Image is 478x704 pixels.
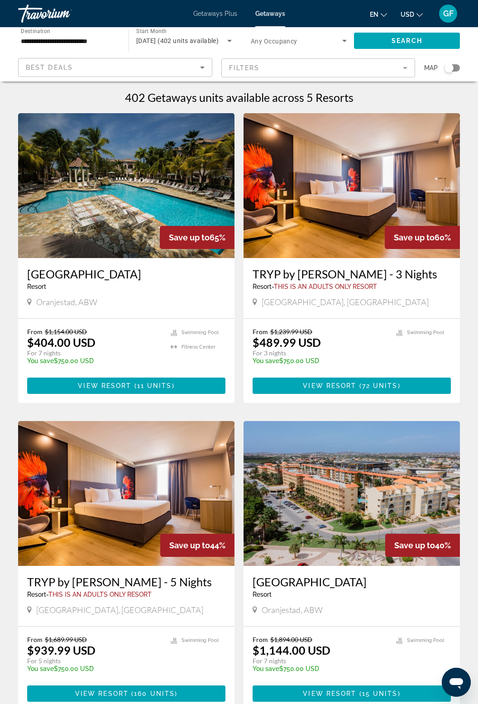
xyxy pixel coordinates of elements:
a: Getaways Plus [193,10,237,17]
span: $1,154.00 USD [45,328,87,335]
p: $750.00 USD [27,357,162,364]
span: $1,894.00 USD [270,636,312,643]
div: 65% [160,226,234,249]
span: Best Deals [26,64,73,71]
a: [GEOGRAPHIC_DATA] [27,267,225,281]
span: Oranjestad, ABW [36,297,97,307]
p: For 5 nights [27,657,162,665]
div: 60% [385,226,460,249]
p: $750.00 USD [253,357,387,364]
span: ( ) [356,382,400,389]
span: [GEOGRAPHIC_DATA], [GEOGRAPHIC_DATA] [36,605,203,615]
img: S280I01X.jpg [244,113,460,258]
span: [DATE] (402 units available) [136,37,219,44]
button: User Menu [436,4,460,23]
span: From [27,636,43,643]
img: S280I01X.jpg [18,421,234,566]
span: This is an adults only resort [48,591,152,598]
a: [GEOGRAPHIC_DATA] [253,575,451,589]
span: Any Occupancy [251,38,297,45]
span: Swimming Pool [182,330,219,335]
span: ( ) [131,382,174,389]
p: $750.00 USD [253,665,387,672]
span: Resort [27,283,46,290]
a: TRYP by [PERSON_NAME] - 5 Nights [27,575,225,589]
span: Swimming Pool [182,637,219,643]
span: - [272,283,274,290]
p: $750.00 USD [27,665,162,672]
img: ii_cpv1.jpg [18,113,234,258]
span: You save [27,665,54,672]
span: View Resort [75,690,129,697]
button: Search [354,33,460,49]
span: Start Month [136,28,167,34]
span: Resort [253,283,272,290]
span: View Resort [303,382,356,389]
button: Change language [370,8,387,21]
span: [GEOGRAPHIC_DATA], [GEOGRAPHIC_DATA] [262,297,429,307]
span: $1,689.99 USD [45,636,87,643]
a: Travorium [18,2,109,25]
span: From [253,636,268,643]
span: Swimming Pool [407,637,444,643]
span: Destination [21,28,50,34]
span: $1,239.99 USD [270,328,312,335]
span: Resort [253,591,272,598]
span: 15 units [362,690,398,697]
span: Swimming Pool [407,330,444,335]
span: Save up to [394,233,435,242]
a: View Resort(11 units) [27,378,225,394]
span: From [27,328,43,335]
span: 72 units [362,382,398,389]
a: Getaways [255,10,285,17]
span: You save [253,665,279,672]
button: View Resort(15 units) [253,685,451,702]
span: From [253,328,268,335]
span: ( ) [129,690,177,697]
span: View Resort [303,690,356,697]
span: Save up to [394,541,435,550]
span: View Resort [78,382,131,389]
p: $1,144.00 USD [253,643,330,657]
mat-select: Sort by [26,62,205,73]
h1: 402 Getaways units available across 5 Resorts [125,91,354,104]
span: - [46,591,48,598]
span: This is an adults only resort [274,283,377,290]
p: $939.99 USD [27,643,96,657]
span: Save up to [169,233,210,242]
span: 11 units [137,382,172,389]
span: GF [443,9,454,18]
span: en [370,11,378,18]
span: Save up to [169,541,210,550]
span: Search [392,37,422,44]
p: For 3 nights [253,349,387,357]
span: You save [27,357,54,364]
p: For 7 nights [27,349,162,357]
a: TRYP by [PERSON_NAME] - 3 Nights [253,267,451,281]
span: Resort [27,591,46,598]
div: 44% [160,534,234,557]
button: View Resort(160 units) [27,685,225,702]
span: Fitness Center [182,344,215,350]
img: ii_lcv1.jpg [244,421,460,566]
span: Oranjestad, ABW [262,605,323,615]
span: You save [253,357,279,364]
span: ( ) [356,690,400,697]
p: $404.00 USD [27,335,96,349]
p: For 7 nights [253,657,387,665]
button: View Resort(72 units) [253,378,451,394]
iframe: Button to launch messaging window [442,668,471,697]
span: 160 units [134,690,175,697]
button: Filter [221,58,416,78]
div: 40% [385,534,460,557]
span: USD [401,11,414,18]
